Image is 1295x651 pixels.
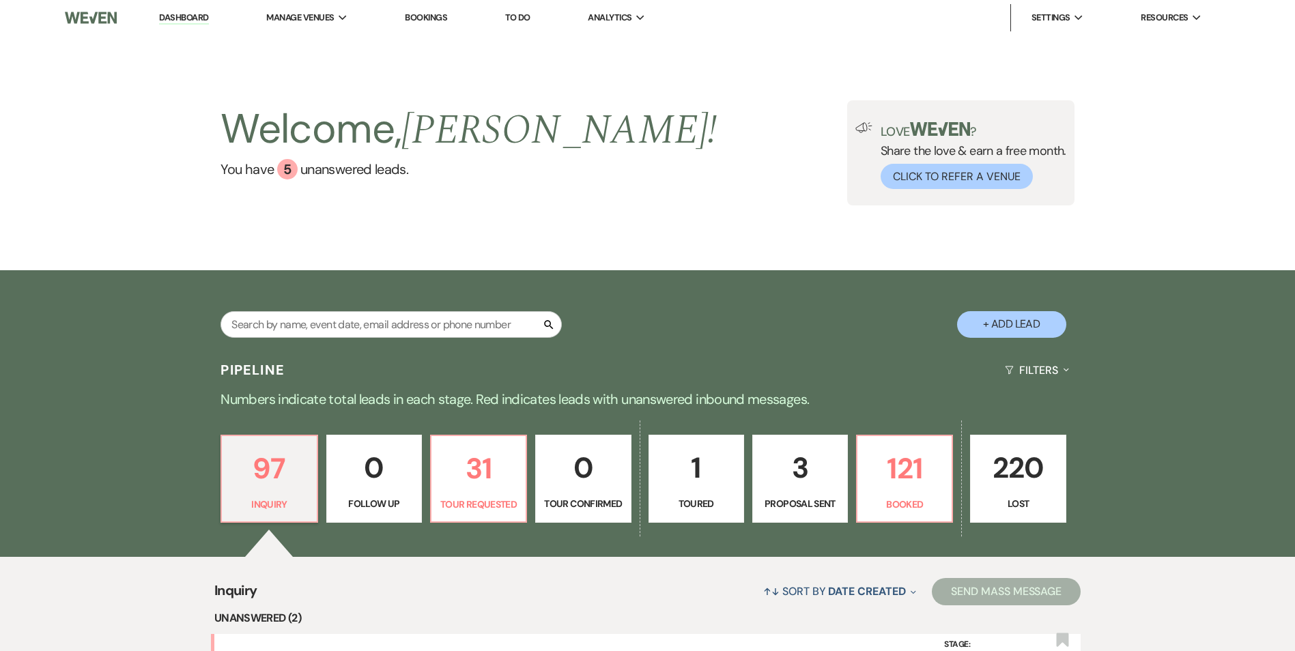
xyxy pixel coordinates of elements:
[335,445,413,491] p: 0
[277,159,298,179] div: 5
[266,11,334,25] span: Manage Venues
[866,497,943,512] p: Booked
[872,122,1066,189] div: Share the love & earn a free month.
[440,497,517,512] p: Tour Requested
[214,609,1081,627] li: Unanswered (2)
[230,497,308,512] p: Inquiry
[970,435,1066,523] a: 220Lost
[828,584,905,598] span: Date Created
[505,12,530,23] a: To Do
[761,496,839,511] p: Proposal Sent
[752,435,848,523] a: 3Proposal Sent
[657,445,735,491] p: 1
[866,446,943,491] p: 121
[220,159,717,179] a: You have 5 unanswered leads.
[1141,11,1188,25] span: Resources
[588,11,631,25] span: Analytics
[657,496,735,511] p: Toured
[761,445,839,491] p: 3
[856,435,953,523] a: 121Booked
[335,496,413,511] p: Follow Up
[535,435,631,523] a: 0Tour Confirmed
[220,435,317,523] a: 97Inquiry
[881,164,1033,189] button: Click to Refer a Venue
[855,122,872,133] img: loud-speaker-illustration.svg
[159,12,208,25] a: Dashboard
[979,496,1057,511] p: Lost
[999,352,1074,388] button: Filters
[65,3,117,32] img: Weven Logo
[881,122,1066,138] p: Love ?
[1031,11,1070,25] span: Settings
[910,122,971,136] img: weven-logo-green.svg
[544,445,622,491] p: 0
[220,100,717,159] h2: Welcome,
[405,12,447,23] a: Bookings
[401,99,717,162] span: [PERSON_NAME] !
[440,446,517,491] p: 31
[649,435,744,523] a: 1Toured
[430,435,527,523] a: 31Tour Requested
[763,584,780,598] span: ↑↓
[957,311,1066,338] button: + Add Lead
[932,578,1081,605] button: Send Mass Message
[979,445,1057,491] p: 220
[758,573,922,609] button: Sort By Date Created
[220,311,562,338] input: Search by name, event date, email address or phone number
[220,360,285,379] h3: Pipeline
[326,435,422,523] a: 0Follow Up
[230,446,308,491] p: 97
[214,580,257,609] span: Inquiry
[544,496,622,511] p: Tour Confirmed
[156,388,1139,410] p: Numbers indicate total leads in each stage. Red indicates leads with unanswered inbound messages.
